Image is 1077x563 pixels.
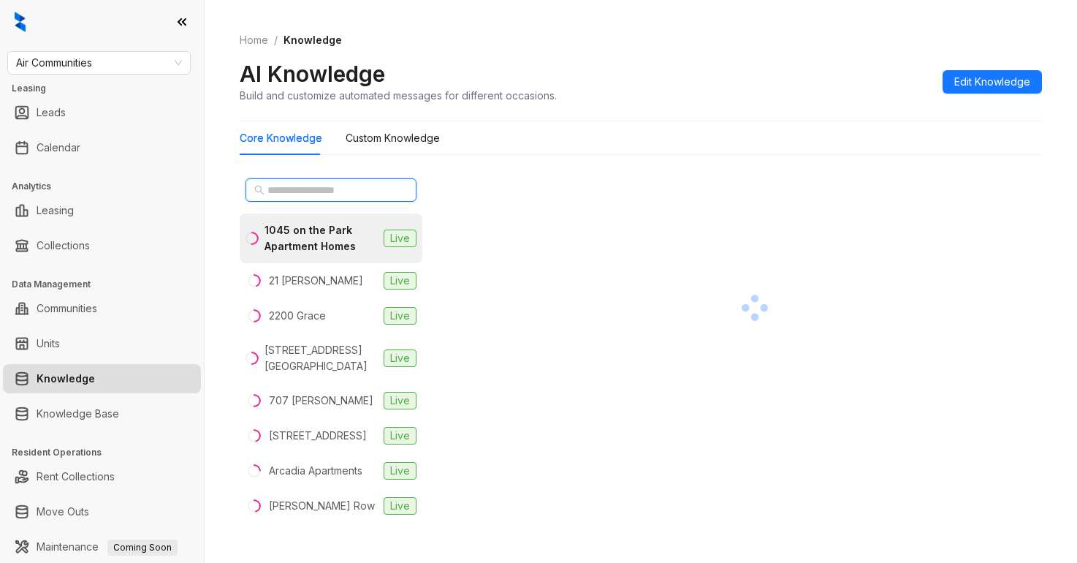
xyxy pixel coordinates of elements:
[37,98,66,127] a: Leads
[269,393,373,409] div: 707 [PERSON_NAME]
[346,130,440,146] div: Custom Knowledge
[384,462,416,480] span: Live
[240,88,557,103] div: Build and customize automated messages for different occasions.
[37,196,74,225] a: Leasing
[269,308,326,324] div: 2200 Grace
[16,52,182,74] span: Air Communities
[3,133,201,162] li: Calendar
[384,230,416,247] span: Live
[37,329,60,358] a: Units
[3,294,201,323] li: Communities
[3,231,201,260] li: Collections
[384,349,416,367] span: Live
[37,133,80,162] a: Calendar
[3,497,201,526] li: Move Outs
[943,70,1042,94] button: Edit Knowledge
[384,497,416,515] span: Live
[274,32,278,48] li: /
[12,446,204,459] h3: Resident Operations
[3,329,201,358] li: Units
[269,273,363,289] div: 21 [PERSON_NAME]
[237,32,271,48] a: Home
[107,540,178,556] span: Coming Soon
[269,428,367,444] div: [STREET_ADDRESS]
[3,364,201,393] li: Knowledge
[3,98,201,127] li: Leads
[384,392,416,409] span: Live
[384,427,416,445] span: Live
[37,364,95,393] a: Knowledge
[37,497,89,526] a: Move Outs
[954,74,1030,90] span: Edit Knowledge
[37,231,90,260] a: Collections
[240,130,322,146] div: Core Knowledge
[283,34,342,46] span: Knowledge
[384,272,416,290] span: Live
[269,463,362,479] div: Arcadia Apartments
[3,196,201,225] li: Leasing
[265,342,378,374] div: [STREET_ADDRESS][GEOGRAPHIC_DATA]
[240,60,385,88] h2: AI Knowledge
[269,498,375,514] div: [PERSON_NAME] Row
[254,185,265,195] span: search
[12,82,204,95] h3: Leasing
[37,294,97,323] a: Communities
[12,180,204,193] h3: Analytics
[3,462,201,491] li: Rent Collections
[384,307,416,325] span: Live
[15,12,26,32] img: logo
[37,462,115,491] a: Rent Collections
[265,222,378,254] div: 1045 on the Park Apartment Homes
[3,399,201,428] li: Knowledge Base
[3,532,201,562] li: Maintenance
[37,399,119,428] a: Knowledge Base
[12,278,204,291] h3: Data Management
